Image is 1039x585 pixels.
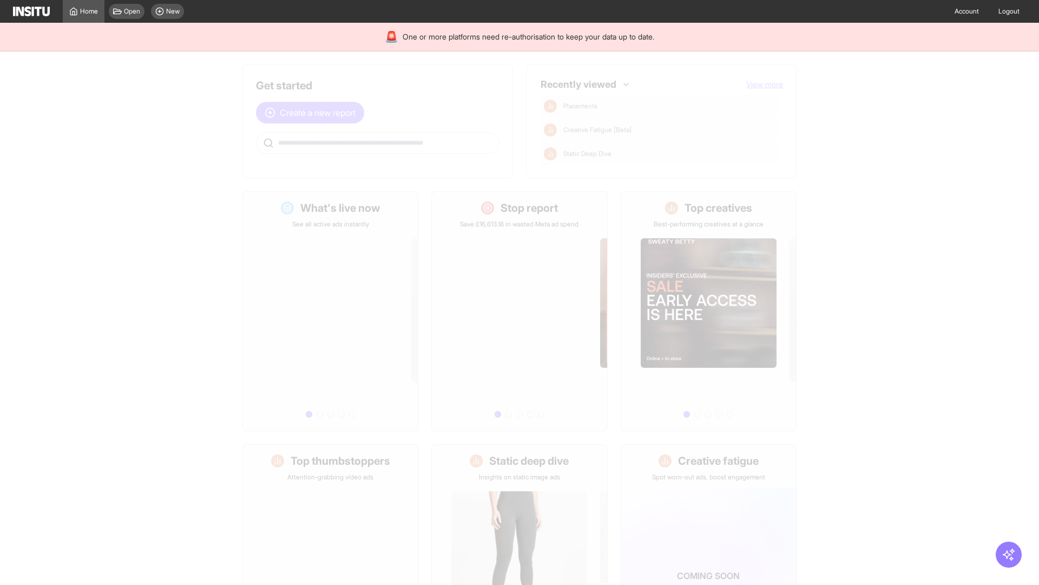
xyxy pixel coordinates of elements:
span: One or more platforms need re-authorisation to keep your data up to date. [403,31,654,42]
div: 🚨 [385,29,398,44]
span: Open [124,7,140,16]
span: New [166,7,180,16]
img: Logo [13,6,50,16]
span: Home [80,7,98,16]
